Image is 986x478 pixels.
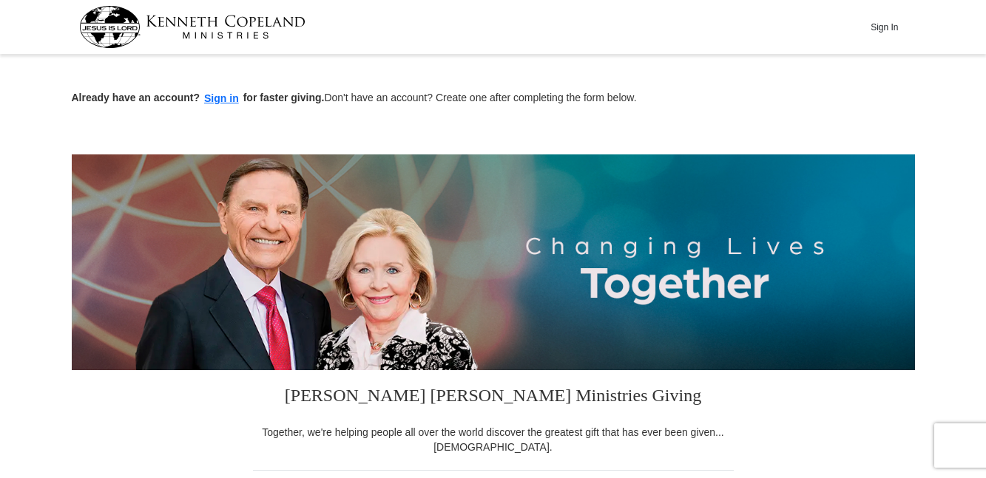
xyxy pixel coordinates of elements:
[72,90,915,107] p: Don't have an account? Create one after completing the form below.
[200,90,243,107] button: Sign in
[253,370,734,425] h3: [PERSON_NAME] [PERSON_NAME] Ministries Giving
[72,92,325,103] strong: Already have an account? for faster giving.
[253,425,734,454] div: Together, we're helping people all over the world discover the greatest gift that has ever been g...
[79,6,305,48] img: kcm-header-logo.svg
[862,16,907,38] button: Sign In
